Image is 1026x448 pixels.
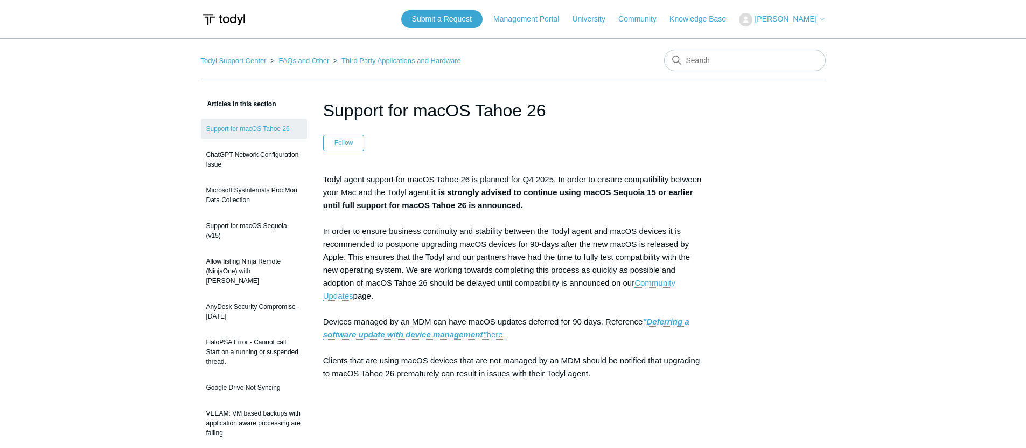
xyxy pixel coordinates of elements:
a: University [572,13,616,25]
li: FAQs and Other [268,57,331,65]
span: Articles in this section [201,100,276,108]
span: [PERSON_NAME] [755,15,816,23]
a: VEEAM: VM based backups with application aware processing are failing [201,403,307,443]
p: Todyl agent support for macOS Tahoe 26 is planned for Q4 2025. In order to ensure compatibility b... [323,173,703,432]
a: Todyl Support Center [201,57,267,65]
a: AnyDesk Security Compromise - [DATE] [201,297,307,327]
a: ChatGPT Network Configuration Issue [201,144,307,175]
a: Submit a Request [401,10,483,28]
button: Follow Article [323,135,365,151]
li: Todyl Support Center [201,57,269,65]
li: Third Party Applications and Hardware [331,57,461,65]
strong: "Deferring a software update with device management" [323,317,689,339]
a: Google Drive Not Syncing [201,377,307,398]
button: [PERSON_NAME] [739,13,825,26]
a: "Deferring a software update with device management"here. [323,317,689,340]
a: Community [618,13,667,25]
a: Knowledge Base [669,13,737,25]
img: Todyl Support Center Help Center home page [201,10,247,30]
a: Allow listing Ninja Remote (NinjaOne) with [PERSON_NAME] [201,251,307,291]
a: Microsoft SysInternals ProcMon Data Collection [201,180,307,210]
a: HaloPSA Error - Cannot call Start on a running or suspended thread. [201,332,307,372]
a: Management Portal [493,13,570,25]
strong: it is strongly advised to continue using macOS Sequoia 15 or earlier until full support for macOS... [323,188,693,210]
a: Support for macOS Tahoe 26 [201,119,307,139]
a: Third Party Applications and Hardware [341,57,461,65]
h1: Support for macOS Tahoe 26 [323,98,703,123]
a: FAQs and Other [278,57,329,65]
a: Support for macOS Sequoia (v15) [201,216,307,246]
a: Community Updates [323,278,675,301]
input: Search [664,50,826,71]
